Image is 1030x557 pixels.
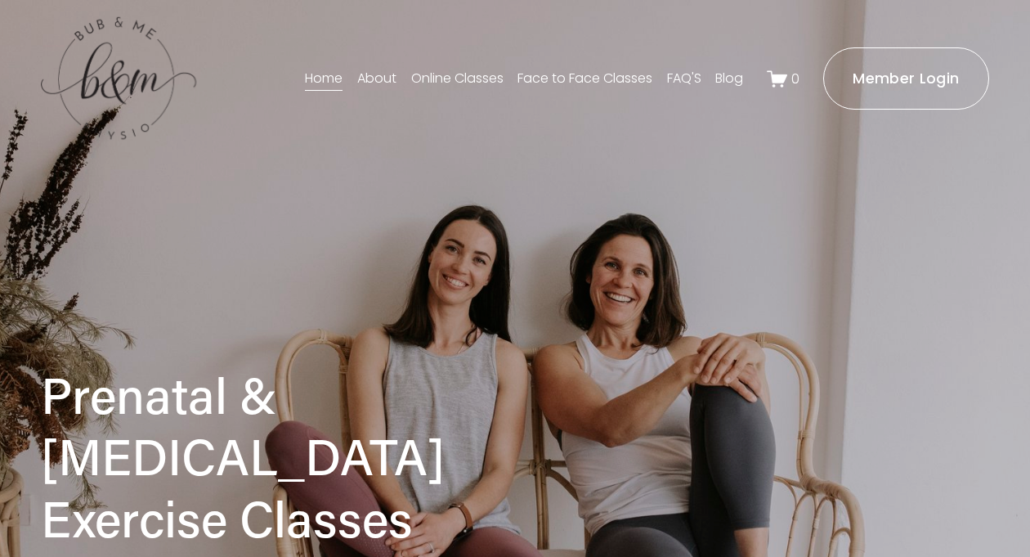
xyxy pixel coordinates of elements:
span: 0 [791,70,799,88]
a: 0 items in cart [767,69,799,89]
a: Blog [715,65,743,92]
img: bubandme [41,16,196,142]
a: Face to Face Classes [517,65,652,92]
a: Online Classes [411,65,504,92]
a: Member Login [823,47,989,110]
a: FAQ'S [667,65,701,92]
a: Home [305,65,343,92]
a: About [357,65,396,92]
